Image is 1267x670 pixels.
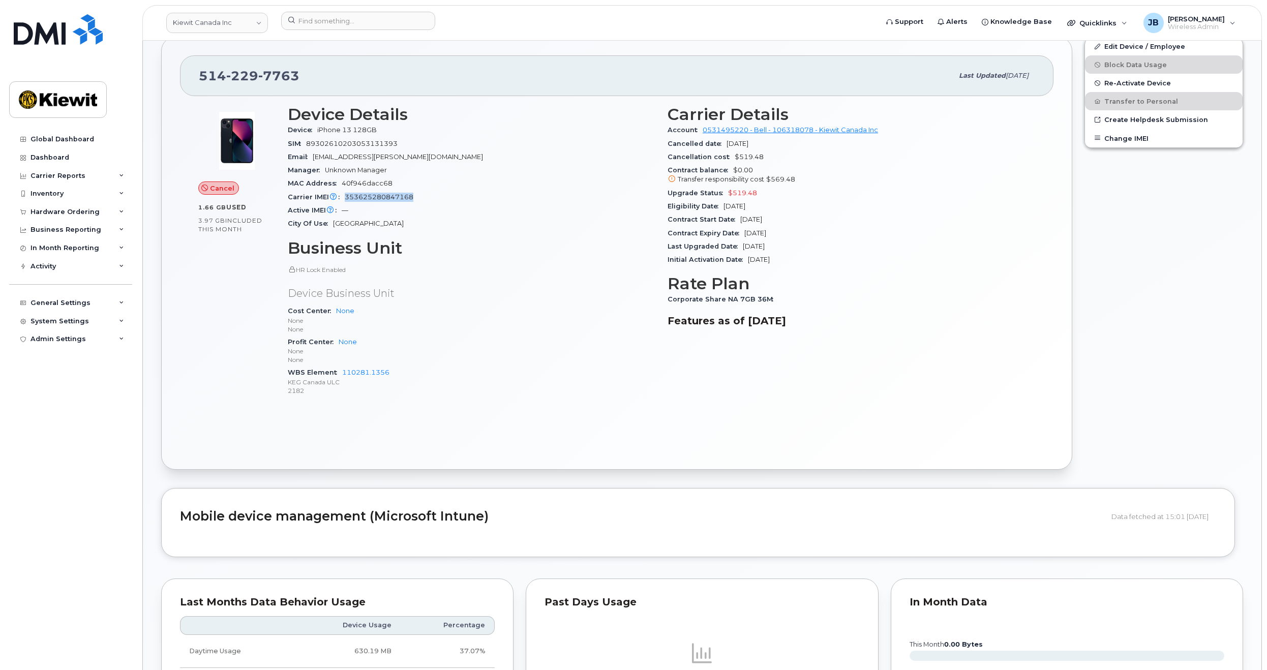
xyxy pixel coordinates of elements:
[401,635,495,668] td: 37.07%
[288,265,655,274] p: HR Lock Enabled
[180,635,296,668] td: Daytime Usage
[288,206,342,214] span: Active IMEI
[325,166,387,174] span: Unknown Manager
[1223,626,1259,662] iframe: Messenger Launcher
[180,597,495,607] div: Last Months Data Behavior Usage
[946,17,968,27] span: Alerts
[668,275,1035,293] h3: Rate Plan
[198,217,262,233] span: included this month
[288,220,333,227] span: City Of Use
[1085,92,1243,110] button: Transfer to Personal
[1085,55,1243,74] button: Block Data Usage
[288,179,342,187] span: MAC Address
[1085,110,1243,129] a: Create Helpdesk Submission
[199,68,299,83] span: 514
[959,72,1006,79] span: Last updated
[333,220,404,227] span: [GEOGRAPHIC_DATA]
[668,105,1035,124] h3: Carrier Details
[930,12,975,32] a: Alerts
[910,597,1224,607] div: In Month Data
[1079,19,1117,27] span: Quicklinks
[743,242,765,250] span: [DATE]
[545,597,859,607] div: Past Days Usage
[975,12,1059,32] a: Knowledge Base
[288,140,306,147] span: SIM
[288,347,655,355] p: None
[1111,507,1216,526] div: Data fetched at 15:01 [DATE]
[748,256,770,263] span: [DATE]
[210,184,234,193] span: Cancel
[198,204,226,211] span: 1.66 GB
[668,295,778,303] span: Corporate Share NA 7GB 36M
[735,153,764,161] span: $519.48
[226,203,247,211] span: used
[728,189,757,197] span: $519.48
[668,202,723,210] span: Eligibility Date
[180,509,1104,524] h2: Mobile device management (Microsoft Intune)
[668,315,1035,327] h3: Features as of [DATE]
[288,378,655,386] p: KEG Canada ULC
[288,307,336,315] span: Cost Center
[288,105,655,124] h3: Device Details
[288,355,655,364] p: None
[342,369,389,376] a: 110281.1356
[1060,13,1134,33] div: Quicklinks
[1085,37,1243,55] a: Edit Device / Employee
[1168,23,1225,31] span: Wireless Admin
[1085,74,1243,92] button: Re-Activate Device
[990,17,1052,27] span: Knowledge Base
[723,202,745,210] span: [DATE]
[668,140,727,147] span: Cancelled date
[288,239,655,257] h3: Business Unit
[668,229,744,237] span: Contract Expiry Date
[258,68,299,83] span: 7763
[306,140,398,147] span: 89302610203053131393
[288,316,655,325] p: None
[288,153,313,161] span: Email
[895,17,923,27] span: Support
[345,193,413,201] span: 353625280847168
[668,153,735,161] span: Cancellation cost
[766,175,795,183] span: $569.48
[281,12,435,30] input: Find something...
[909,641,983,648] text: this month
[668,242,743,250] span: Last Upgraded Date
[313,153,483,161] span: [EMAIL_ADDRESS][PERSON_NAME][DOMAIN_NAME]
[1104,79,1171,87] span: Re-Activate Device
[401,616,495,634] th: Percentage
[668,189,728,197] span: Upgrade Status
[1136,13,1243,33] div: Jonathan Barfield
[288,166,325,174] span: Manager
[668,166,733,174] span: Contract balance
[288,286,655,301] p: Device Business Unit
[879,12,930,32] a: Support
[296,635,401,668] td: 630.19 MB
[166,13,268,33] a: Kiewit Canada Inc
[288,193,345,201] span: Carrier IMEI
[678,175,764,183] span: Transfer responsibility cost
[288,386,655,395] p: 2182
[703,126,878,134] a: 0531495220 - Bell - 106318078 - Kiewit Canada Inc
[1085,129,1243,147] button: Change IMEI
[740,216,762,223] span: [DATE]
[206,110,267,171] img: image20231002-3703462-1ig824h.jpeg
[944,641,983,648] tspan: 0.00 Bytes
[1168,15,1225,23] span: [PERSON_NAME]
[1148,17,1159,29] span: JB
[668,126,703,134] span: Account
[342,206,348,214] span: —
[198,217,225,224] span: 3.97 GB
[288,369,342,376] span: WBS Element
[1006,72,1029,79] span: [DATE]
[288,126,317,134] span: Device
[744,229,766,237] span: [DATE]
[342,179,393,187] span: 40f946dacc68
[288,325,655,333] p: None
[336,307,354,315] a: None
[296,616,401,634] th: Device Usage
[668,256,748,263] span: Initial Activation Date
[288,338,339,346] span: Profit Center
[668,166,1035,185] span: $0.00
[226,68,258,83] span: 229
[668,216,740,223] span: Contract Start Date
